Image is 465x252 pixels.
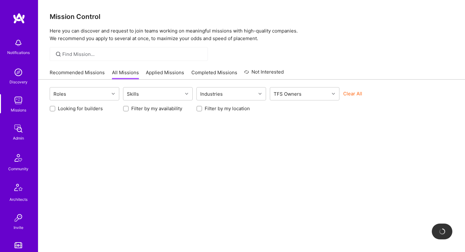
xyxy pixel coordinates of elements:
[12,37,25,49] img: bell
[343,90,362,97] button: Clear All
[131,105,182,112] label: Filter by my availability
[199,89,224,99] div: Industries
[125,89,140,99] div: Skills
[12,122,25,135] img: admin teamwork
[9,79,28,85] div: Discovery
[13,135,24,141] div: Admin
[244,68,284,80] a: Not Interested
[9,196,28,203] div: Architects
[14,224,23,231] div: Invite
[50,27,454,42] p: Here you can discover and request to join teams working on meaningful missions with high-quality ...
[12,66,25,79] img: discovery
[11,181,26,196] img: Architects
[11,107,26,113] div: Missions
[191,69,237,80] a: Completed Missions
[8,165,28,172] div: Community
[11,150,26,165] img: Community
[7,49,30,56] div: Notifications
[205,105,250,112] label: Filter by my location
[15,242,22,248] img: tokens
[50,69,105,80] a: Recommended Missions
[12,212,25,224] img: Invite
[12,94,25,107] img: teamwork
[55,51,62,58] i: icon SearchGrey
[52,89,68,99] div: Roles
[146,69,184,80] a: Applied Missions
[112,92,115,95] i: icon Chevron
[332,92,335,95] i: icon Chevron
[50,13,454,21] h3: Mission Control
[185,92,188,95] i: icon Chevron
[258,92,262,95] i: icon Chevron
[58,105,103,112] label: Looking for builders
[62,51,203,57] input: Find Mission...
[13,13,25,24] img: logo
[438,228,446,235] img: loading
[112,69,139,80] a: All Missions
[272,89,303,99] div: TFS Owners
